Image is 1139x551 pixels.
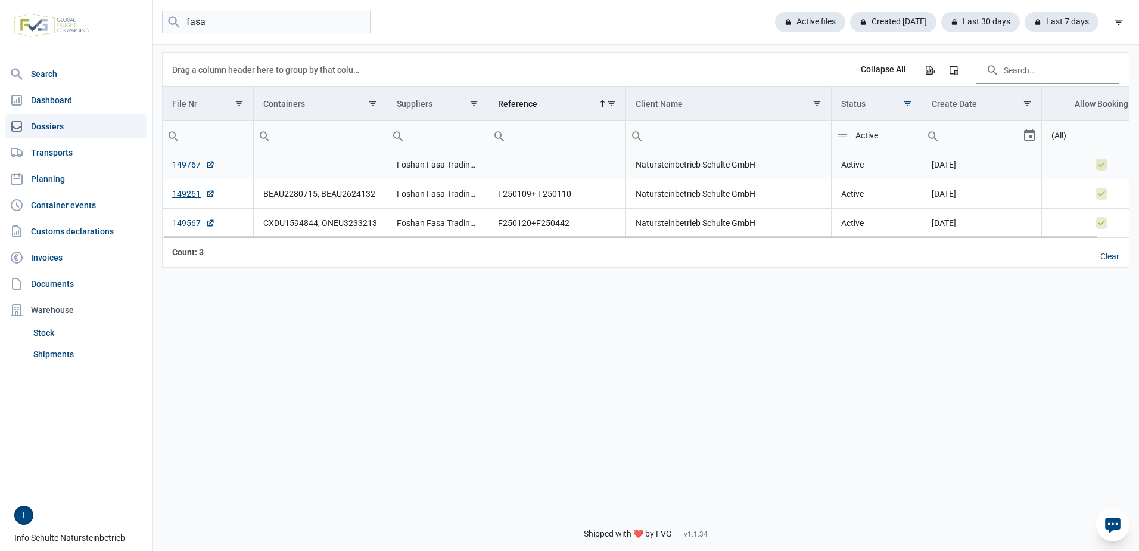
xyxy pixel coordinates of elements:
[387,209,488,238] td: Foshan Fasa Trading Co., Ltd.
[368,99,377,108] span: Show filter options for column 'Containers'
[5,272,147,296] a: Documents
[498,99,537,109] div: Reference
[943,59,964,81] div: Column Chooser
[163,87,253,121] td: Column File Nr
[172,217,215,229] a: 149567
[172,53,1119,86] div: Data grid toolbar
[1091,247,1129,267] div: Clear
[469,99,478,108] span: Show filter options for column 'Suppliers'
[172,159,215,171] a: 149767
[626,150,831,179] td: Natursteinbetrieb Schulte GmbH
[932,218,956,228] span: [DATE]
[1025,12,1098,32] div: Last 7 days
[831,121,922,150] td: Filter cell
[976,55,1119,84] input: Search in the data grid
[636,99,683,109] div: Client Name
[254,121,387,150] input: Filter cell
[903,99,912,108] span: Show filter options for column 'Status'
[832,121,853,150] div: Search box
[387,87,488,121] td: Column Suppliers
[677,529,679,540] span: -
[626,209,831,238] td: Natursteinbetrieb Schulte GmbH
[922,121,944,150] div: Search box
[626,179,831,209] td: Natursteinbetrieb Schulte GmbH
[1023,99,1032,108] span: Show filter options for column 'Create Date'
[29,322,147,343] a: Stock
[941,12,1020,32] div: Last 30 days
[488,87,626,121] td: Column Reference
[932,99,977,109] div: Create Date
[831,150,922,179] td: Active
[5,88,147,112] a: Dashboard
[387,121,488,150] input: Filter cell
[5,141,147,165] a: Transports
[584,529,672,540] span: Shipped with ❤️ by FVG
[5,193,147,217] a: Container events
[5,167,147,191] a: Planning
[831,179,922,209] td: Active
[172,188,215,200] a: 149261
[775,12,845,32] div: Active files
[254,121,275,150] div: Search box
[626,87,831,121] td: Column Client Name
[163,53,1129,267] div: Data grid with 3 rows and 8 columns
[5,62,147,86] a: Search
[263,99,305,109] div: Containers
[397,99,432,109] div: Suppliers
[626,121,830,150] input: Filter cell
[861,64,906,75] div: Collapse All
[488,179,626,209] td: F250109+ F250110
[5,246,147,270] a: Invoices
[684,530,708,539] span: v1.1.34
[162,11,371,34] input: Search dossiers
[488,209,626,238] td: F250120+F250442
[5,219,147,243] a: Customs declarations
[626,121,648,150] div: Search box
[5,114,147,138] a: Dossiers
[29,343,147,365] a: Shipments
[172,246,244,258] div: File Nr Count: 3
[172,60,363,79] div: Drag a column header here to group by that column
[607,99,616,108] span: Show filter options for column 'Reference'
[5,298,147,322] div: Warehouse
[253,87,387,121] td: Column Containers
[922,121,1022,150] input: Filter cell
[488,121,626,150] input: Filter cell
[841,99,866,109] div: Status
[488,121,626,150] td: Filter cell
[253,179,387,209] td: BEAU2280715, BEAU2624132
[831,209,922,238] td: Active
[922,121,1042,150] td: Filter cell
[10,9,94,42] img: FVG - Global freight forwarding
[1108,11,1129,33] div: filter
[387,121,409,150] div: Search box
[488,121,510,150] div: Search box
[932,160,956,169] span: [DATE]
[832,121,922,150] input: Filter cell
[163,121,184,150] div: Search box
[387,179,488,209] td: Foshan Fasa Trading Co., Ltd.
[932,189,956,199] span: [DATE]
[253,209,387,238] td: CXDU1594844, ONEU3233213
[831,87,922,121] td: Column Status
[163,121,253,150] input: Filter cell
[1075,99,1128,109] div: Allow Booking
[14,506,33,525] button: I
[850,12,936,32] div: Created [DATE]
[387,150,488,179] td: Foshan Fasa Trading Co., Ltd.
[14,506,145,544] div: Info Schulte Natursteinbetrieb
[253,121,387,150] td: Filter cell
[922,87,1042,121] td: Column Create Date
[919,59,940,81] div: Export all data to Excel
[1022,121,1037,150] div: Select
[235,99,244,108] span: Show filter options for column 'File Nr'
[172,99,197,109] div: File Nr
[813,99,821,108] span: Show filter options for column 'Client Name'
